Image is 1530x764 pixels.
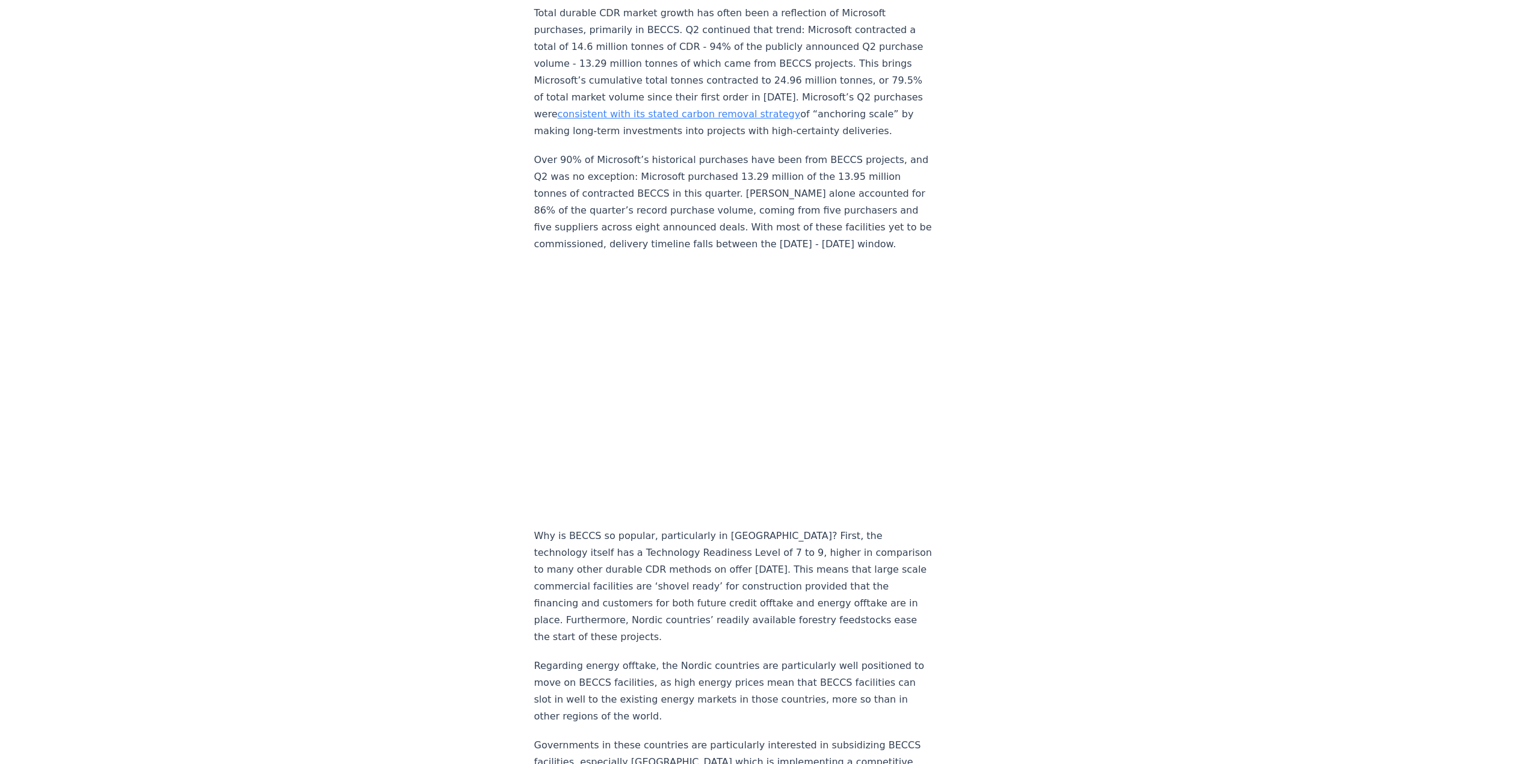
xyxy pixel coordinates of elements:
[558,108,801,120] a: consistent with its stated carbon removal strategy
[534,265,933,516] iframe: Interactive line chart
[534,5,933,140] p: Total durable CDR market growth has often been a reflection of Microsoft purchases, primarily in ...
[534,152,933,253] p: Over 90% of Microsoft’s historical purchases have been from BECCS projects, and Q2 was no excepti...
[534,528,933,645] p: Why is BECCS so popular, particularly in [GEOGRAPHIC_DATA]? First, the technology itself has a Te...
[534,658,933,725] p: Regarding energy offtake, the Nordic countries are particularly well positioned to move on BECCS ...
